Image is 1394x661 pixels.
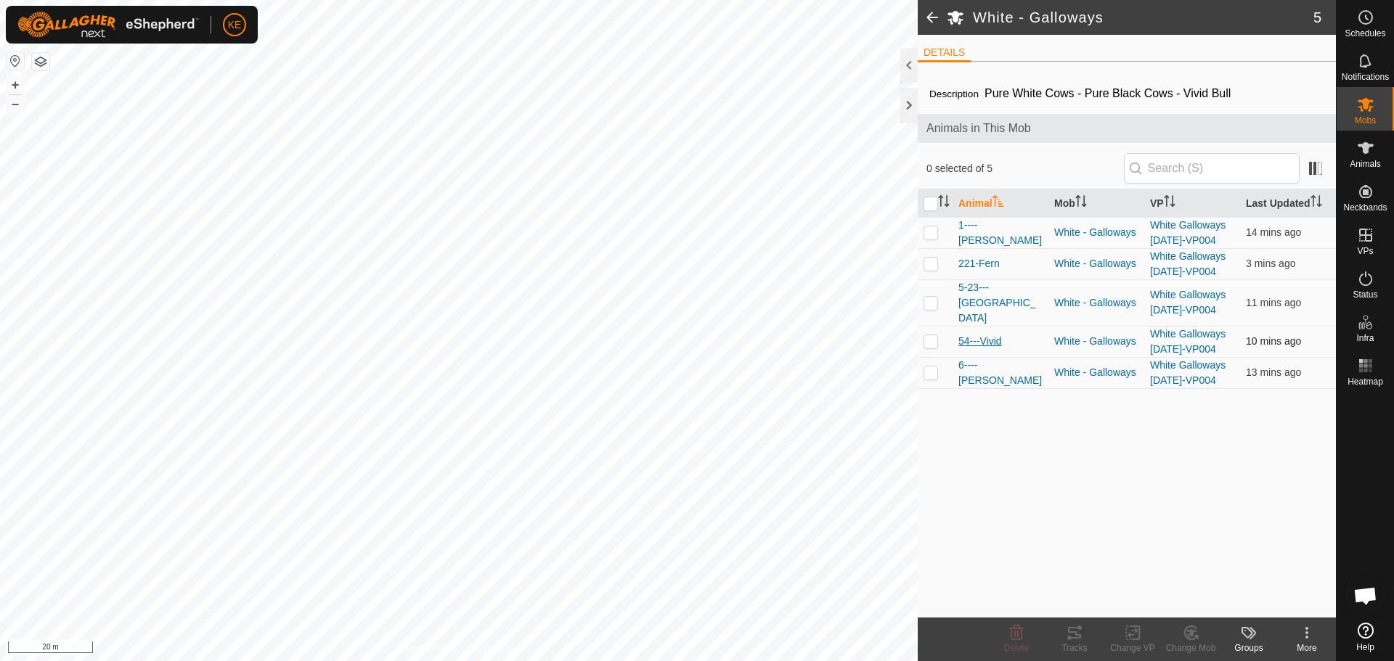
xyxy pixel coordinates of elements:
a: White Galloways [DATE]-VP004 [1150,328,1226,355]
span: Infra [1356,334,1374,342]
p-sorticon: Activate to sort [938,197,950,209]
span: 1----[PERSON_NAME] [958,218,1043,248]
span: KE [228,17,242,33]
div: Open chat [1344,574,1387,617]
div: White - Galloways [1054,256,1138,271]
a: White Galloways [DATE]-VP004 [1150,289,1226,316]
th: Mob [1048,189,1144,218]
span: 22 Sept 2025, 2:08 pm [1246,297,1301,308]
p-sorticon: Activate to sort [992,197,1004,209]
span: Notifications [1342,73,1389,81]
p-sorticon: Activate to sort [1075,197,1087,209]
button: Reset Map [7,52,24,70]
a: White Galloways [DATE]-VP004 [1150,219,1226,246]
span: 22 Sept 2025, 2:05 pm [1246,226,1301,238]
span: 22 Sept 2025, 2:06 pm [1246,366,1301,378]
a: Help [1337,617,1394,657]
th: Animal [953,189,1048,218]
button: + [7,76,24,94]
div: White - Galloways [1054,295,1138,311]
a: White Galloways [DATE]-VP004 [1150,250,1226,277]
div: More [1278,641,1336,654]
span: Schedules [1345,29,1385,38]
span: 5-23---[GEOGRAPHIC_DATA] [958,280,1043,326]
a: Privacy Policy [402,642,456,655]
span: VPs [1357,247,1373,255]
span: 54---Vivid [958,334,1002,349]
span: 221-Fern [958,256,1000,271]
p-sorticon: Activate to sort [1164,197,1175,209]
a: Contact Us [473,642,516,655]
p-sorticon: Activate to sort [1311,197,1322,209]
h2: White - Galloways [973,9,1313,26]
th: VP [1144,189,1240,218]
div: Tracks [1045,641,1104,654]
div: Change VP [1104,641,1162,654]
span: 5 [1313,7,1321,28]
label: Description [929,89,979,99]
span: 6----[PERSON_NAME] [958,358,1043,388]
div: Groups [1220,641,1278,654]
span: Animals [1350,160,1381,168]
span: Mobs [1355,116,1376,125]
span: 0 selected of 5 [926,161,1124,176]
button: – [7,95,24,112]
span: Delete [1004,643,1030,653]
span: Heatmap [1348,377,1383,386]
div: White - Galloways [1054,334,1138,349]
span: Pure White Cows - Pure Black Cows - Vivid Bull [979,81,1236,105]
input: Search (S) [1124,153,1300,184]
li: DETAILS [918,45,971,62]
span: 22 Sept 2025, 2:16 pm [1246,258,1295,269]
span: Status [1353,290,1377,299]
span: Help [1356,643,1374,652]
th: Last Updated [1240,189,1336,218]
div: White - Galloways [1054,225,1138,240]
a: White Galloways [DATE]-VP004 [1150,359,1226,386]
span: Neckbands [1343,203,1387,212]
img: Gallagher Logo [17,12,199,38]
div: White - Galloways [1054,365,1138,380]
span: Animals in This Mob [926,120,1327,137]
div: Change Mob [1162,641,1220,654]
button: Map Layers [32,53,49,70]
span: 22 Sept 2025, 2:09 pm [1246,335,1301,347]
